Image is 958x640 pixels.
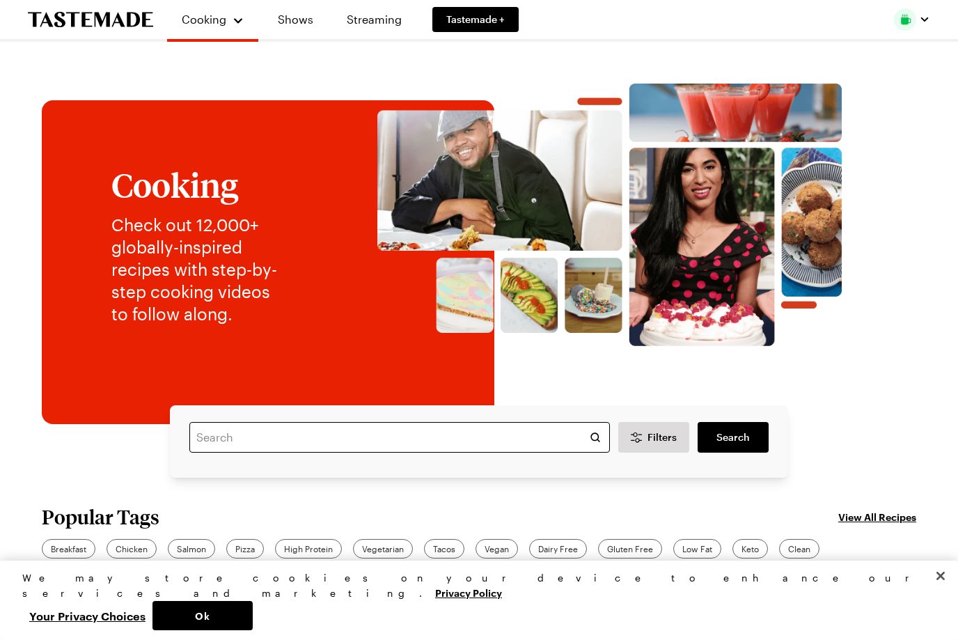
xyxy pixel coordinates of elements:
[284,543,333,555] span: High Protein
[22,601,152,630] button: Your Privacy Choices
[235,543,255,555] span: Pizza
[716,430,750,444] span: Search
[779,539,819,559] a: Clean
[226,539,264,559] a: Pizza
[485,543,509,555] span: Vegan
[22,570,924,601] div: We may store cookies on your device to enhance our services and marketing.
[732,539,768,559] a: Keto
[107,539,157,559] a: Chicken
[698,422,769,453] a: filters
[607,543,653,555] span: Gluten Free
[177,543,206,555] span: Salmon
[182,13,226,26] span: Cooking
[925,561,956,591] button: Close
[111,214,289,325] p: Check out 12,000+ globally-inspired recipes with step-by-step cooking videos to follow along.
[116,543,148,555] span: Chicken
[673,539,721,559] a: Low Fat
[353,539,413,559] a: Vegetarian
[275,539,342,559] a: High Protein
[168,539,215,559] a: Salmon
[424,539,464,559] a: Tacos
[181,6,244,33] button: Cooking
[476,539,518,559] a: Vegan
[28,12,153,28] a: To Tastemade Home Page
[433,543,455,555] span: Tacos
[529,539,587,559] a: Dairy Free
[598,539,662,559] a: Gluten Free
[432,7,519,32] a: Tastemade +
[435,586,502,599] a: More information about your privacy, opens in a new tab
[647,430,677,444] span: Filters
[894,8,930,31] button: Profile picture
[111,166,289,203] h1: Cooking
[741,543,759,555] span: Keto
[894,8,916,31] img: Profile picture
[838,509,916,524] a: View All Recipes
[362,543,404,555] span: Vegetarian
[22,570,924,630] div: Privacy
[538,543,578,555] span: Dairy Free
[618,422,689,453] button: Desktop filters
[317,84,902,369] img: Explore recipes
[446,13,505,26] span: Tastemade +
[152,601,253,630] button: Ok
[682,543,712,555] span: Low Fat
[42,539,95,559] a: Breakfast
[51,543,86,555] span: Breakfast
[788,543,810,555] span: Clean
[42,506,159,528] h2: Popular Tags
